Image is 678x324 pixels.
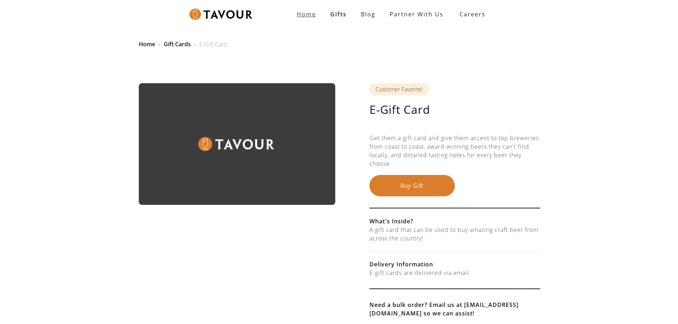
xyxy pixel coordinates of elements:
strong: Careers [459,7,485,21]
div: E-gift cards are delivered via email. [369,269,540,277]
h1: E-Gift Card [369,102,540,117]
a: Blog [354,7,383,21]
div: Get them a gift card and give them access to top breweries from coast to coast, award-winning bee... [369,134,540,175]
div: E-Gift Card [199,40,227,49]
a: Home [139,40,155,48]
h6: Delivery Information [369,260,540,269]
a: Gifts [323,7,354,21]
a: Home [290,7,323,21]
button: Buy Gift [369,175,455,196]
strong: Home [297,10,316,18]
a: Gift Cards [164,40,191,48]
a: partner with us [383,7,451,21]
div: Customer Favorite! [369,83,429,95]
a: Careers [451,4,491,24]
h6: What's Inside? [369,217,540,225]
div: A gift card that can be used to buy amazing craft beer from across the country! [369,225,540,243]
a: Need a bulk order? Email us at [EMAIL_ADDRESS][DOMAIN_NAME] so we can assist! [369,301,540,318]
